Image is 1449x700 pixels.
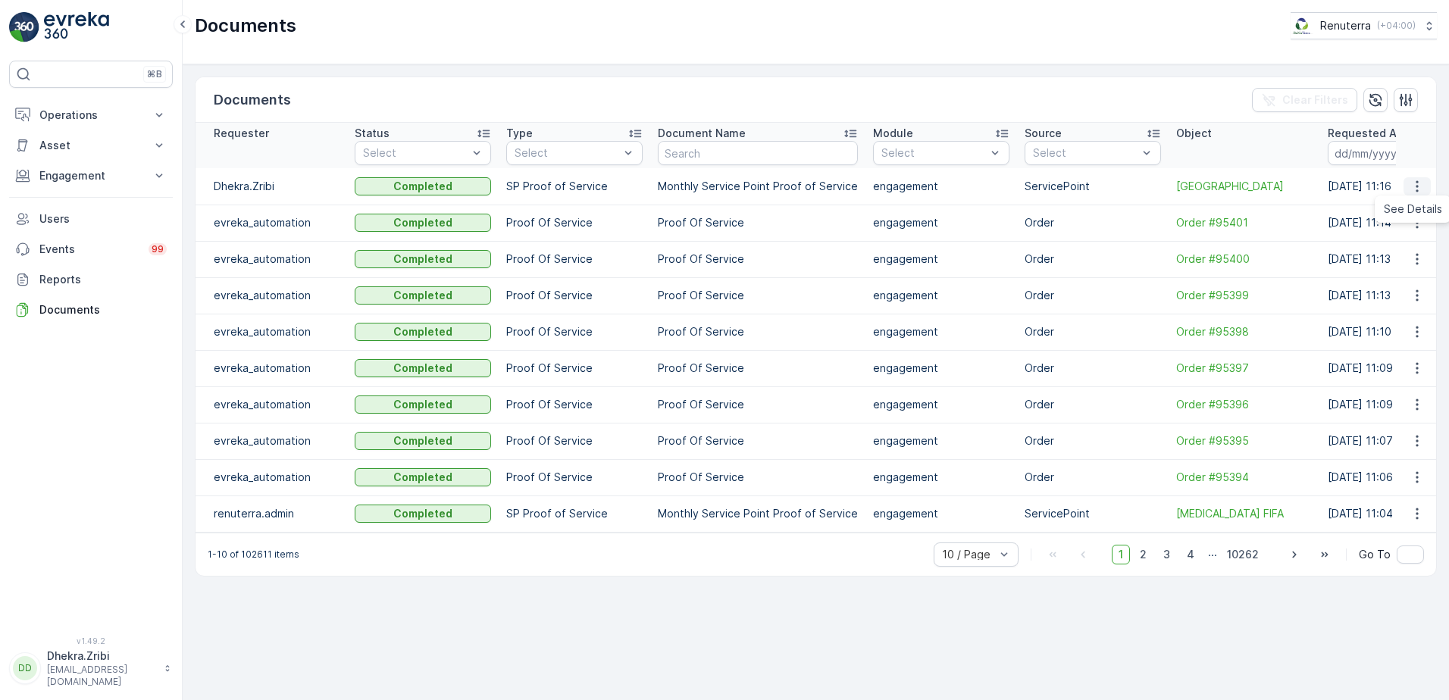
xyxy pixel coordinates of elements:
[355,286,491,305] button: Completed
[1017,314,1169,350] td: Order
[1017,168,1169,205] td: ServicePoint
[650,168,865,205] td: Monthly Service Point Proof of Service
[1176,470,1313,485] a: Order #95394
[499,314,650,350] td: Proof Of Service
[355,126,390,141] p: Status
[1378,198,1448,220] a: See Details
[1017,423,1169,459] td: Order
[355,323,491,341] button: Completed
[196,350,347,386] td: evreka_automation
[393,252,452,267] p: Completed
[1176,179,1313,194] span: [GEOGRAPHIC_DATA]
[1017,350,1169,386] td: Order
[196,495,347,532] td: renuterra.admin
[393,179,452,194] p: Completed
[506,126,533,141] p: Type
[650,350,865,386] td: Proof Of Service
[9,161,173,191] button: Engagement
[9,295,173,325] a: Documents
[39,242,139,257] p: Events
[355,395,491,414] button: Completed
[865,423,1017,459] td: engagement
[499,459,650,495] td: Proof Of Service
[1180,545,1201,564] span: 4
[393,506,452,521] p: Completed
[1176,288,1313,303] a: Order #95399
[355,432,491,450] button: Completed
[196,205,347,241] td: evreka_automation
[1384,202,1442,217] span: See Details
[355,250,491,268] button: Completed
[499,168,650,205] td: SP Proof of Service
[1291,17,1314,34] img: Screenshot_2024-07-26_at_13.33.01.png
[1025,126,1062,141] p: Source
[1176,361,1313,376] a: Order #95397
[499,241,650,277] td: Proof Of Service
[393,361,452,376] p: Completed
[1156,545,1177,564] span: 3
[1176,126,1212,141] p: Object
[865,314,1017,350] td: engagement
[355,177,491,195] button: Completed
[499,277,650,314] td: Proof Of Service
[650,277,865,314] td: Proof Of Service
[499,386,650,423] td: Proof Of Service
[1328,126,1401,141] p: Requested At
[1220,545,1266,564] span: 10262
[152,243,164,255] p: 99
[1017,459,1169,495] td: Order
[873,126,913,141] p: Module
[1176,252,1313,267] a: Order #95400
[147,68,162,80] p: ⌘B
[363,145,468,161] p: Select
[393,433,452,448] p: Completed
[196,277,347,314] td: evreka_automation
[393,324,452,339] p: Completed
[1320,18,1371,33] p: Renuterra
[1176,506,1313,521] a: HMS FIFA
[865,241,1017,277] td: engagement
[393,288,452,303] p: Completed
[1176,324,1313,339] span: Order #95398
[1282,92,1348,108] p: Clear Filters
[195,14,296,38] p: Documents
[47,664,156,688] p: [EMAIL_ADDRESS][DOMAIN_NAME]
[1328,141,1432,165] input: dd/mm/yyyy
[196,386,347,423] td: evreka_automation
[499,350,650,386] td: Proof Of Service
[499,205,650,241] td: Proof Of Service
[39,138,142,153] p: Asset
[650,495,865,532] td: Monthly Service Point Proof of Service
[355,214,491,232] button: Completed
[499,495,650,532] td: SP Proof of Service
[196,314,347,350] td: evreka_automation
[650,241,865,277] td: Proof Of Service
[1176,215,1313,230] a: Order #95401
[1017,277,1169,314] td: Order
[650,314,865,350] td: Proof Of Service
[865,168,1017,205] td: engagement
[196,423,347,459] td: evreka_automation
[39,108,142,123] p: Operations
[196,241,347,277] td: evreka_automation
[393,397,452,412] p: Completed
[658,126,746,141] p: Document Name
[1176,433,1313,448] a: Order #95395
[39,302,167,317] p: Documents
[1176,506,1313,521] span: [MEDICAL_DATA] FIFA
[9,636,173,645] span: v 1.49.2
[865,459,1017,495] td: engagement
[393,470,452,485] p: Completed
[1017,205,1169,241] td: Order
[1252,88,1357,112] button: Clear Filters
[208,548,299,561] p: 1-10 of 102611 items
[9,648,173,688] button: DDDhekra.Zribi[EMAIL_ADDRESS][DOMAIN_NAME]
[1291,12,1437,39] button: Renuterra(+04:00)
[865,205,1017,241] td: engagement
[196,168,347,205] td: Dhekra.Zribi
[9,234,173,264] a: Events99
[9,204,173,234] a: Users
